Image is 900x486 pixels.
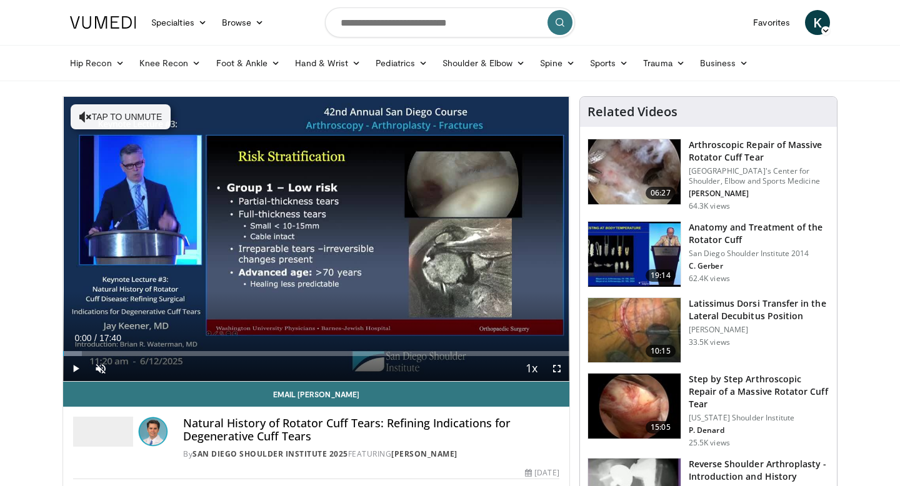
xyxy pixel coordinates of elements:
p: P. Denard [689,425,829,435]
button: Unmute [88,356,113,381]
a: Shoulder & Elbow [435,51,532,76]
a: Trauma [636,51,692,76]
p: [GEOGRAPHIC_DATA]'s Center for Shoulder, Elbow and Sports Medicine [689,166,829,186]
video-js: Video Player [63,97,569,382]
a: Hip Recon [62,51,132,76]
p: [US_STATE] Shoulder Institute [689,413,829,423]
button: Playback Rate [519,356,544,381]
a: Knee Recon [132,51,209,76]
div: Progress Bar [63,351,569,356]
h4: Natural History of Rotator Cuff Tears: Refining Indications for Degenerative Cuff Tears [183,417,559,444]
img: 7cd5bdb9-3b5e-40f2-a8f4-702d57719c06.150x105_q85_crop-smart_upscale.jpg [588,374,681,439]
span: 15:05 [646,421,676,434]
a: Favorites [746,10,797,35]
img: VuMedi Logo [70,16,136,29]
input: Search topics, interventions [325,7,575,37]
button: Tap to unmute [71,104,171,129]
h3: Reverse Shoulder Arthroplasty - Introduction and History [689,458,829,483]
a: Foot & Ankle [209,51,288,76]
h3: Latissimus Dorsi Transfer in the Lateral Decubitus Position [689,297,829,322]
p: San Diego Shoulder Institute 2014 [689,249,829,259]
button: Play [63,356,88,381]
a: K [805,10,830,35]
h3: Step by Step Arthroscopic Repair of a Massive Rotator Cuff Tear [689,373,829,410]
a: Specialties [144,10,214,35]
a: Sports [582,51,636,76]
p: 25.5K views [689,438,730,448]
div: [DATE] [525,467,559,479]
p: 64.3K views [689,201,730,211]
h4: Related Videos [587,104,677,119]
a: 10:15 Latissimus Dorsi Transfer in the Lateral Decubitus Position [PERSON_NAME] 33.5K views [587,297,829,364]
p: 62.4K views [689,274,730,284]
a: Pediatrics [368,51,435,76]
span: 06:27 [646,187,676,199]
a: Hand & Wrist [287,51,368,76]
h3: Anatomy and Treatment of the Rotator Cuff [689,221,829,246]
h3: Arthroscopic Repair of Massive Rotator Cuff Tear [689,139,829,164]
p: 33.5K views [689,337,730,347]
img: San Diego Shoulder Institute 2025 [73,417,133,447]
div: By FEATURING [183,449,559,460]
span: 0:00 [74,333,91,343]
span: 10:15 [646,345,676,357]
span: / [94,333,97,343]
img: 58008271-3059-4eea-87a5-8726eb53a503.150x105_q85_crop-smart_upscale.jpg [588,222,681,287]
a: 06:27 Arthroscopic Repair of Massive Rotator Cuff Tear [GEOGRAPHIC_DATA]'s Center for Shoulder, E... [587,139,829,211]
img: Avatar [138,417,168,447]
a: Business [692,51,756,76]
a: 19:14 Anatomy and Treatment of the Rotator Cuff San Diego Shoulder Institute 2014 C. Gerber 62.4K... [587,221,829,287]
p: [PERSON_NAME] [689,325,829,335]
a: San Diego Shoulder Institute 2025 [192,449,348,459]
img: 38501_0000_3.png.150x105_q85_crop-smart_upscale.jpg [588,298,681,363]
a: 15:05 Step by Step Arthroscopic Repair of a Massive Rotator Cuff Tear [US_STATE] Shoulder Institu... [587,373,829,448]
a: [PERSON_NAME] [391,449,457,459]
a: Email [PERSON_NAME] [63,382,569,407]
p: [PERSON_NAME] [689,189,829,199]
span: 17:40 [99,333,121,343]
a: Browse [214,10,272,35]
button: Fullscreen [544,356,569,381]
img: 281021_0002_1.png.150x105_q85_crop-smart_upscale.jpg [588,139,681,204]
span: 19:14 [646,269,676,282]
p: C. Gerber [689,261,829,271]
a: Spine [532,51,582,76]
